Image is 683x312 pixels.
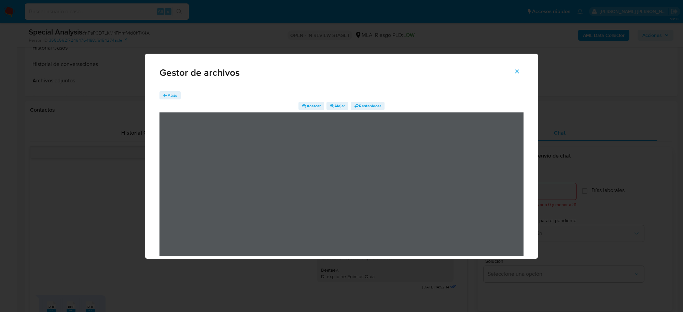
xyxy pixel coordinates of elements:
button: Alejar [326,102,349,110]
button: Atrás [159,91,181,99]
span: Acercar [307,102,321,110]
button: Acercar [298,102,324,110]
span: Gestor de archivos [159,68,524,78]
iframe: melifile7136842883840421766.pdf [159,112,524,253]
button: Cerrar [505,63,529,80]
span: Alejar [334,102,345,110]
span: Restablecer [359,102,381,110]
button: Restablecer [351,102,385,110]
span: Atrás [168,91,177,99]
